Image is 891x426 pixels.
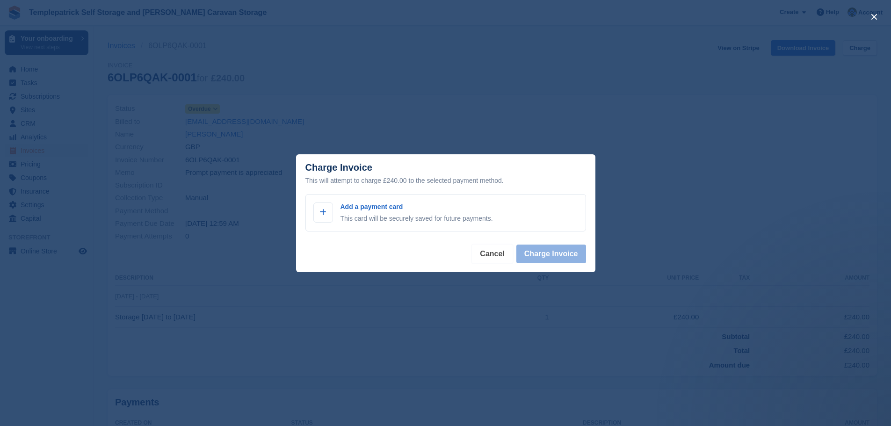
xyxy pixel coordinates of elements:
[472,245,512,263] button: Cancel
[305,194,586,231] a: Add a payment card This card will be securely saved for future payments.
[340,202,493,212] p: Add a payment card
[516,245,586,263] button: Charge Invoice
[305,162,586,186] div: Charge Invoice
[340,214,493,224] p: This card will be securely saved for future payments.
[305,175,586,186] div: This will attempt to charge £240.00 to the selected payment method.
[867,9,882,24] button: close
